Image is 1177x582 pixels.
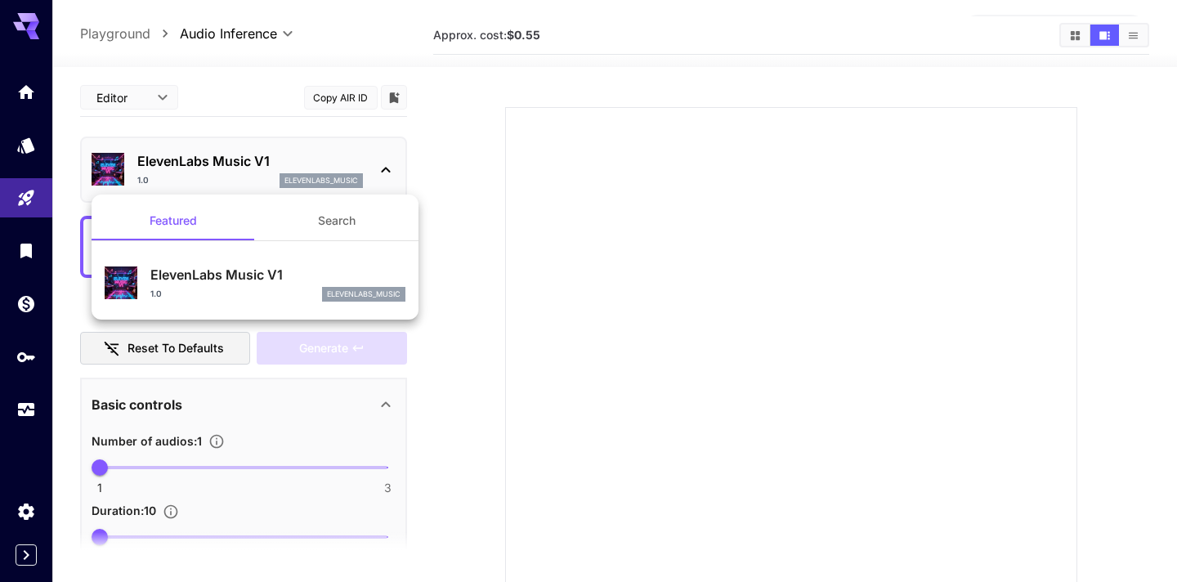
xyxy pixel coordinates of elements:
[150,288,162,300] p: 1.0
[1095,504,1177,582] iframe: Chat Widget
[1095,504,1177,582] div: Widget de chat
[92,201,255,240] button: Featured
[255,201,418,240] button: Search
[105,258,405,308] div: ElevenLabs Music V11.0elevenlabs_music
[150,265,405,284] p: ElevenLabs Music V1
[327,289,401,300] p: elevenlabs_music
